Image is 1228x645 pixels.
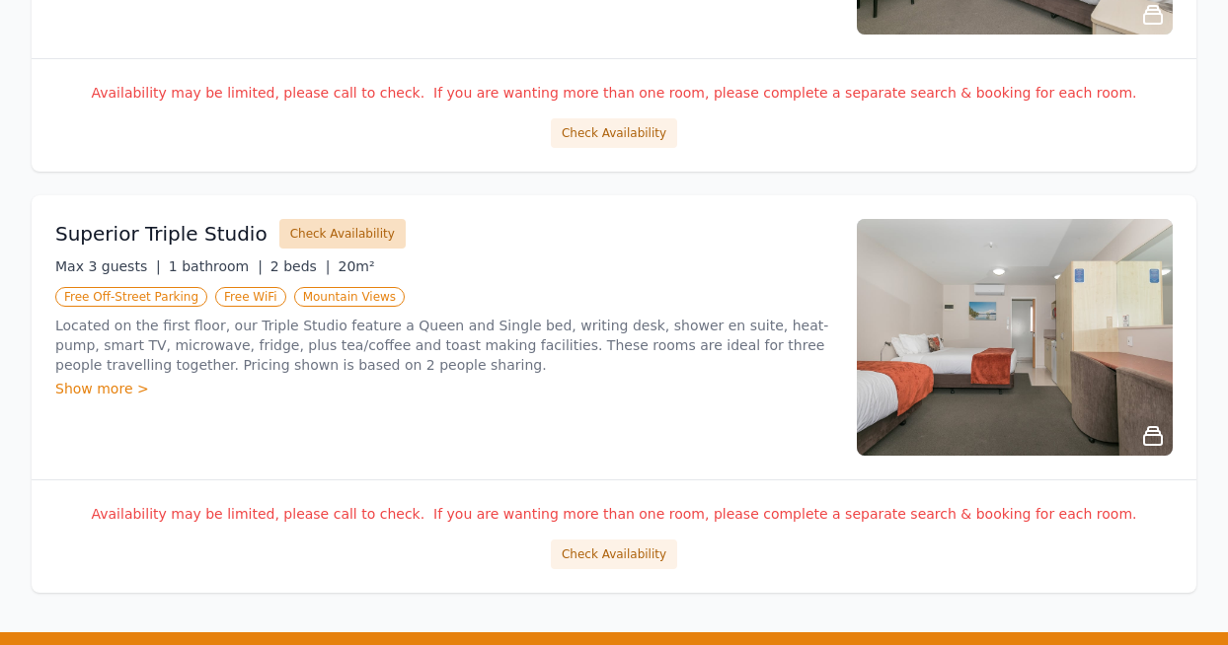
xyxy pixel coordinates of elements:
[551,118,677,148] button: Check Availability
[55,83,1173,103] p: Availability may be limited, please call to check. If you are wanting more than one room, please ...
[339,258,375,274] span: 20m²
[55,379,833,398] div: Show more >
[279,219,406,249] button: Check Availability
[55,258,161,274] span: Max 3 guests |
[55,504,1173,524] p: Availability may be limited, please call to check. If you are wanting more than one room, please ...
[55,316,833,375] p: Located on the first floor, our Triple Studio feature a Queen and Single bed, writing desk, showe...
[294,287,405,307] span: Mountain Views
[270,258,331,274] span: 2 beds |
[215,287,286,307] span: Free WiFi
[55,287,207,307] span: Free Off-Street Parking
[551,539,677,569] button: Check Availability
[169,258,263,274] span: 1 bathroom |
[55,220,268,248] h3: Superior Triple Studio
